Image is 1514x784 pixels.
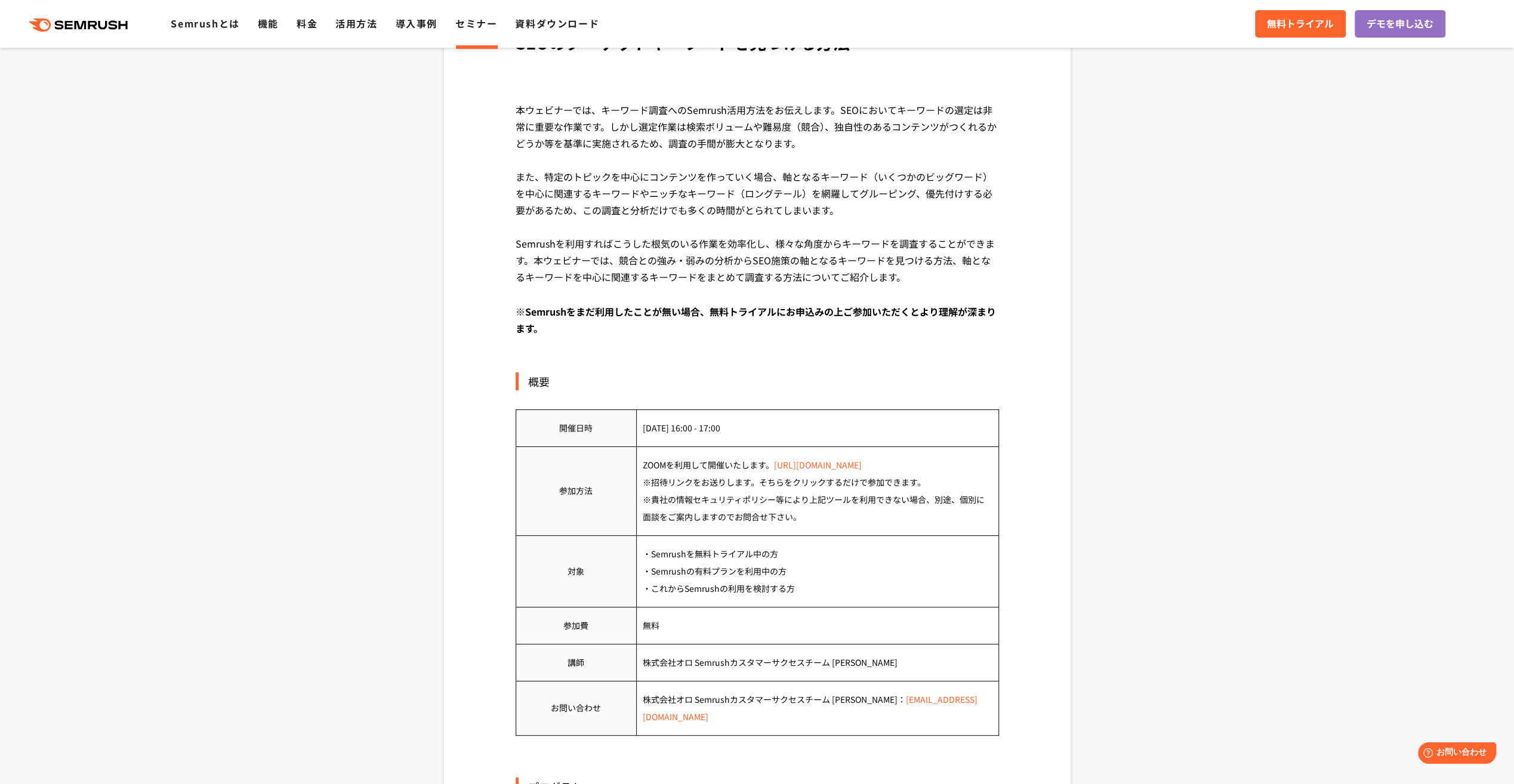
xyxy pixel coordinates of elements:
[516,372,999,390] div: 概要
[516,535,636,607] td: 対象
[636,535,998,607] td: ・Semrushを無料トライアル中の方 ・Semrushの有料プランを利用中の方 ・これからSemrushの利用を検討する方
[573,68,634,80] iframe: fb:share_button Facebook Social Plugin
[516,681,636,735] td: お問い合わせ
[1267,16,1334,32] span: 無料トライアル
[636,446,998,535] td: ZOOMを利用して開催いたします。 ※招待リンクをお送りします。そちらをクリックするだけで参加できます。 ※貴社の情報セキュリティポリシー等により上記ツールを利用できない場合、別途、個別に面談を...
[636,607,998,644] td: 無料
[643,693,978,723] a: [EMAIL_ADDRESS][DOMAIN_NAME]
[516,446,636,535] td: 参加方法
[516,409,636,446] td: 開催日時
[171,16,239,30] a: Semrushとは
[396,16,437,30] a: 導入事例
[516,607,636,644] td: 参加費
[774,459,862,471] a: [URL][DOMAIN_NAME]
[1355,10,1445,38] a: デモを申し込む
[516,101,999,303] div: 本ウェビナーでは、キーワード調査へのSemrush活用方法をお伝えします。SEOにおいてキーワードの選定は非常に重要な作業です。しかし選定作業は検索ボリュームや難易度（競合）、独自性のあるコンテ...
[1408,737,1501,771] iframe: Help widget launcher
[1255,10,1346,38] a: 無料トライアル
[636,681,998,735] td: 株式会社オロ Semrushカスタマーサクセスチーム [PERSON_NAME]：
[297,16,317,30] a: 料金
[258,16,279,30] a: 機能
[516,303,999,354] div: ※Semrushをまだ利用したことが無い場合、無料トライアルにお申込みの上ご参加いただくとより理解が深まります。
[335,16,377,30] a: 活用方法
[515,16,599,30] a: 資料ダウンロード
[455,16,497,30] a: セミナー
[516,644,636,681] td: 講師
[636,644,998,681] td: 株式会社オロ Semrushカスタマーサクセスチーム [PERSON_NAME]
[636,409,998,446] td: [DATE] 16:00 - 17:00
[1367,16,1433,32] span: デモを申し込む
[516,68,562,80] iframe: X Post Button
